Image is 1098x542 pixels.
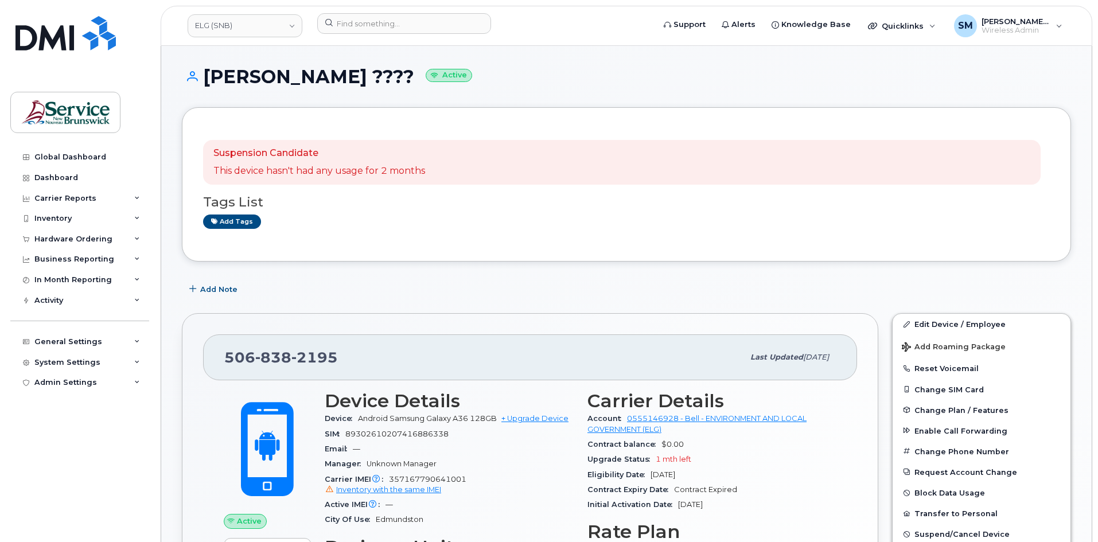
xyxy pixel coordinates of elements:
button: Request Account Change [893,462,1070,482]
a: Inventory with the same IMEI [325,485,441,494]
a: + Upgrade Device [501,414,569,423]
span: — [386,500,393,509]
button: Add Note [182,279,247,299]
h3: Tags List [203,195,1050,209]
small: Active [426,69,472,82]
button: Block Data Usage [893,482,1070,503]
span: City Of Use [325,515,376,524]
button: Enable Call Forwarding [893,420,1070,441]
span: — [353,444,360,453]
h3: Rate Plan [587,521,836,542]
span: Contract Expiry Date [587,485,674,494]
a: Edit Device / Employee [893,314,1070,334]
span: Device [325,414,358,423]
span: Active IMEI [325,500,386,509]
button: Transfer to Personal [893,503,1070,524]
span: Last updated [750,353,803,361]
span: Active [237,516,262,527]
span: $0.00 [661,440,684,449]
p: This device hasn't had any usage for 2 months [213,165,425,178]
span: Inventory with the same IMEI [336,485,441,494]
span: Email [325,444,353,453]
h1: [PERSON_NAME] ???? [182,67,1071,87]
span: 1 mth left [656,455,691,463]
span: [DATE] [651,470,675,479]
span: Add Roaming Package [902,342,1006,353]
span: Contract balance [587,440,661,449]
span: Carrier IMEI [325,475,389,483]
button: Add Roaming Package [893,334,1070,358]
h3: Device Details [325,391,574,411]
span: Suspend/Cancel Device [914,530,1010,539]
span: 838 [255,349,291,366]
a: 0555146928 - Bell - ENVIRONMENT AND LOCAL GOVERNMENT (ELG) [587,414,807,433]
span: Edmundston [376,515,423,524]
h3: Carrier Details [587,391,836,411]
span: Manager [325,459,367,468]
p: Suspension Candidate [213,147,425,160]
span: Change Plan / Features [914,405,1009,414]
span: 2195 [291,349,338,366]
span: Initial Activation Date [587,500,678,509]
span: [DATE] [803,353,829,361]
span: Contract Expired [674,485,737,494]
span: [DATE] [678,500,703,509]
button: Change Phone Number [893,441,1070,462]
span: Add Note [200,284,237,295]
span: Unknown Manager [367,459,437,468]
span: 89302610207416886338 [345,430,449,438]
span: Upgrade Status [587,455,656,463]
button: Change SIM Card [893,379,1070,400]
span: 506 [224,349,338,366]
span: Eligibility Date [587,470,651,479]
span: Enable Call Forwarding [914,426,1007,435]
button: Reset Voicemail [893,358,1070,379]
span: 357167790641001 [325,475,574,496]
span: Account [587,414,627,423]
a: Add tags [203,215,261,229]
span: Android Samsung Galaxy A36 128GB [358,414,497,423]
span: SIM [325,430,345,438]
button: Change Plan / Features [893,400,1070,420]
